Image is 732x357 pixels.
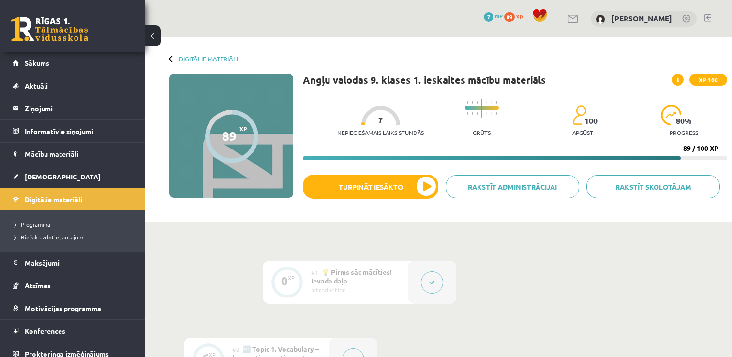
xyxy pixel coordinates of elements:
[281,277,288,285] div: 0
[15,233,135,241] a: Biežāk uzdotie jautājumi
[311,285,401,294] div: Introduction
[13,143,133,165] a: Mācību materiāli
[467,112,468,115] img: icon-short-line-57e1e144782c952c97e751825c79c345078a6d821885a25fce030b3d8c18986b.svg
[222,129,237,143] div: 89
[481,99,482,118] img: icon-long-line-d9ea69661e0d244f92f715978eff75569469978d946b2353a9bb055b3ed8787d.svg
[13,120,133,142] a: Informatīvie ziņojumi
[484,12,493,22] span: 7
[303,175,438,199] button: Turpināt iesākto
[288,275,295,281] div: XP
[239,125,247,132] span: XP
[13,252,133,274] a: Maksājumi
[25,172,101,181] span: [DEMOGRAPHIC_DATA]
[486,112,487,115] img: icon-short-line-57e1e144782c952c97e751825c79c345078a6d821885a25fce030b3d8c18986b.svg
[689,74,727,86] span: XP 100
[446,175,579,198] a: Rakstīt administrācijai
[473,129,491,136] p: Grūts
[15,233,85,241] span: Biežāk uzdotie jautājumi
[13,74,133,97] a: Aktuāli
[25,81,48,90] span: Aktuāli
[491,101,492,104] img: icon-short-line-57e1e144782c952c97e751825c79c345078a6d821885a25fce030b3d8c18986b.svg
[337,129,424,136] p: Nepieciešamais laiks stundās
[25,281,51,290] span: Atzīmes
[25,97,133,119] legend: Ziņojumi
[572,129,593,136] p: apgūst
[303,74,546,86] h1: Angļu valodas 9. klases 1. ieskaites mācību materiāls
[13,52,133,74] a: Sākums
[586,175,720,198] a: Rakstīt skolotājam
[491,112,492,115] img: icon-short-line-57e1e144782c952c97e751825c79c345078a6d821885a25fce030b3d8c18986b.svg
[504,12,515,22] span: 89
[179,55,238,62] a: Digitālie materiāli
[15,221,50,228] span: Programma
[25,195,82,204] span: Digitālie materiāli
[496,101,497,104] img: icon-short-line-57e1e144782c952c97e751825c79c345078a6d821885a25fce030b3d8c18986b.svg
[311,268,318,276] span: #1
[378,116,383,124] span: 7
[661,105,682,125] img: icon-progress-161ccf0a02000e728c5f80fcf4c31c7af3da0e1684b2b1d7c360e028c24a22f1.svg
[477,112,478,115] img: icon-short-line-57e1e144782c952c97e751825c79c345078a6d821885a25fce030b3d8c18986b.svg
[232,345,239,353] span: #2
[516,12,523,20] span: xp
[572,105,586,125] img: students-c634bb4e5e11cddfef0936a35e636f08e4e9abd3cc4e673bd6f9a4125e45ecb1.svg
[486,101,487,104] img: icon-short-line-57e1e144782c952c97e751825c79c345078a6d821885a25fce030b3d8c18986b.svg
[25,327,65,335] span: Konferences
[477,101,478,104] img: icon-short-line-57e1e144782c952c97e751825c79c345078a6d821885a25fce030b3d8c18986b.svg
[11,17,88,41] a: Rīgas 1. Tālmācības vidusskola
[612,14,672,23] a: [PERSON_NAME]
[13,188,133,210] a: Digitālie materiāli
[13,165,133,188] a: [DEMOGRAPHIC_DATA]
[584,117,598,125] span: 100
[25,252,133,274] legend: Maksājumi
[484,12,503,20] a: 7 mP
[467,101,468,104] img: icon-short-line-57e1e144782c952c97e751825c79c345078a6d821885a25fce030b3d8c18986b.svg
[496,112,497,115] img: icon-short-line-57e1e144782c952c97e751825c79c345078a6d821885a25fce030b3d8c18986b.svg
[670,129,698,136] p: progress
[25,149,78,158] span: Mācību materiāli
[25,304,101,312] span: Motivācijas programma
[13,297,133,319] a: Motivācijas programma
[495,12,503,20] span: mP
[25,59,49,67] span: Sākums
[596,15,605,24] img: Rebeka Zvirgzdiņa-Stepanova
[311,268,392,285] span: 💡 Pirms sāc mācīties! Ievada daļa
[13,320,133,342] a: Konferences
[13,97,133,119] a: Ziņojumi
[13,274,133,297] a: Atzīmes
[25,120,133,142] legend: Informatīvie ziņojumi
[504,12,527,20] a: 89 xp
[15,220,135,229] a: Programma
[676,117,692,125] span: 80 %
